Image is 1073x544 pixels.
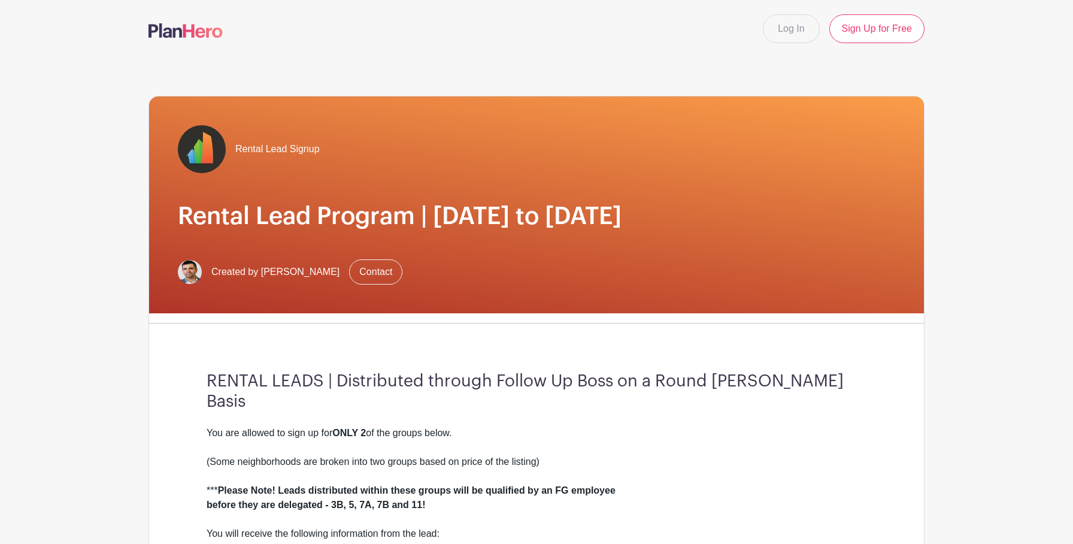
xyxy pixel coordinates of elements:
[207,426,866,440] div: You are allowed to sign up for of the groups below.
[178,125,226,173] img: fulton-grace-logo.jpeg
[349,259,402,285] a: Contact
[829,14,925,43] a: Sign Up for Free
[207,527,866,541] div: You will receive the following information from the lead:
[211,265,340,279] span: Created by [PERSON_NAME]
[178,260,202,284] img: Screen%20Shot%202023-02-21%20at%2010.54.51%20AM.png
[207,371,866,412] h3: RENTAL LEADS | Distributed through Follow Up Boss on a Round [PERSON_NAME] Basis
[235,142,320,156] span: Rental Lead Signup
[218,485,616,495] strong: Please Note! Leads distributed within these groups will be qualified by an FG employee
[207,455,866,469] div: (Some neighborhoods are broken into two groups based on price of the listing)
[763,14,819,43] a: Log In
[207,500,425,510] strong: before they are delegated - 3B, 5, 7A, 7B and 11!
[178,202,895,231] h1: Rental Lead Program | [DATE] to [DATE]
[332,428,366,438] strong: ONLY 2
[148,23,223,38] img: logo-507f7623f17ff9eddc593b1ce0a138ce2505c220e1c5a4e2b4648c50719b7d32.svg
